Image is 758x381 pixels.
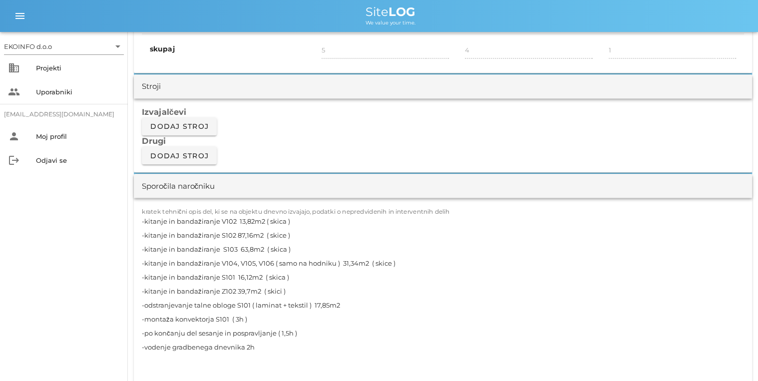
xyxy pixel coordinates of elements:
[142,81,161,92] div: Stroji
[708,333,758,381] iframe: Chat Widget
[708,333,758,381] div: Pripomoček za klepet
[8,154,20,166] i: logout
[366,19,415,26] span: We value your time.
[150,151,209,160] span: Dodaj stroj
[8,62,20,74] i: business
[142,180,215,192] div: Sporočila naročniku
[36,132,120,140] div: Moj profil
[142,208,450,215] label: kratek tehnični opis del, ki se na objektu dnevno izvajajo, podatki o nepredvidenih in interventn...
[112,40,124,52] i: arrow_drop_down
[4,42,52,51] div: EKOINFO d.o.o
[142,106,744,117] h3: Izvajalčevi
[8,130,20,142] i: person
[150,44,175,53] b: skupaj
[36,88,120,96] div: Uporabniki
[388,4,415,19] b: LOG
[36,64,120,72] div: Projekti
[150,122,209,131] span: Dodaj stroj
[36,156,120,164] div: Odjavi se
[366,4,415,19] span: Site
[142,146,217,164] button: Dodaj stroj
[4,38,124,54] div: EKOINFO d.o.o
[8,86,20,98] i: people
[14,10,26,22] i: menu
[142,135,744,146] h3: Drugi
[142,117,217,135] button: Dodaj stroj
